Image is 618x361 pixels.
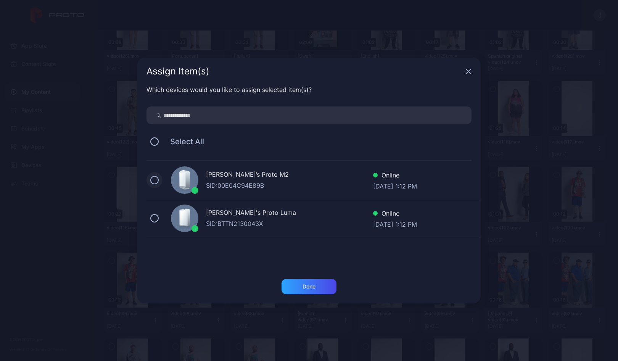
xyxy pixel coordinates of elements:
div: Done [303,284,315,290]
div: SID: 00E04C94E89B [206,181,373,190]
div: [DATE] 1:12 PM [373,220,417,227]
div: Which devices would you like to assign selected item(s)? [146,85,472,94]
div: [DATE] 1:12 PM [373,182,417,189]
button: Done [282,279,336,294]
div: Online [373,209,417,220]
div: [PERSON_NAME]’s Proto M2 [206,170,373,181]
div: [PERSON_NAME]'s Proto Luma [206,208,373,219]
div: Assign Item(s) [146,67,462,76]
span: Select All [163,137,204,146]
div: SID: BTTN2130043X [206,219,373,228]
div: Online [373,171,417,182]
